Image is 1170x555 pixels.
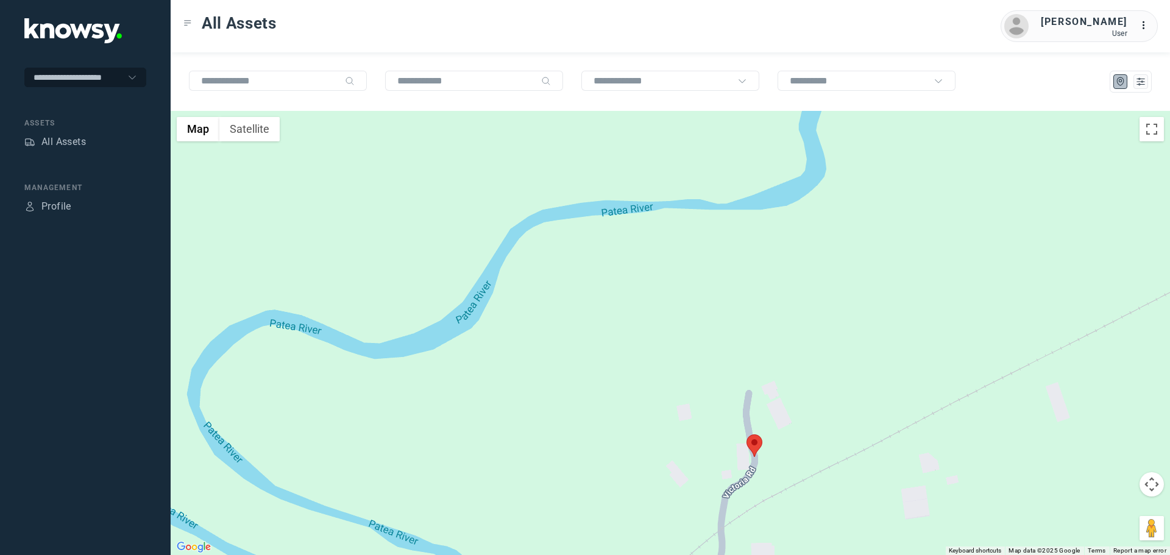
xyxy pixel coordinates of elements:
div: User [1041,29,1127,38]
a: Terms [1088,547,1106,554]
div: Toggle Menu [183,19,192,27]
img: Google [174,539,214,555]
img: Application Logo [24,18,122,43]
div: Profile [41,199,71,214]
a: ProfileProfile [24,199,71,214]
div: : [1140,18,1154,33]
img: avatar.png [1004,14,1029,38]
a: AssetsAll Assets [24,135,86,149]
div: Management [24,182,146,193]
span: Map data ©2025 Google [1009,547,1080,554]
div: Map [1115,76,1126,87]
div: Assets [24,118,146,129]
div: Profile [24,201,35,212]
div: Assets [24,136,35,147]
a: Open this area in Google Maps (opens a new window) [174,539,214,555]
div: Search [541,76,551,86]
button: Show satellite imagery [219,117,280,141]
button: Map camera controls [1140,472,1164,497]
a: Report a map error [1113,547,1166,554]
div: Search [345,76,355,86]
div: List [1135,76,1146,87]
span: All Assets [202,12,277,34]
div: [PERSON_NAME] [1041,15,1127,29]
tspan: ... [1140,21,1152,30]
div: : [1140,18,1154,35]
button: Drag Pegman onto the map to open Street View [1140,516,1164,540]
button: Toggle fullscreen view [1140,117,1164,141]
div: All Assets [41,135,86,149]
button: Keyboard shortcuts [949,546,1001,555]
button: Show street map [177,117,219,141]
